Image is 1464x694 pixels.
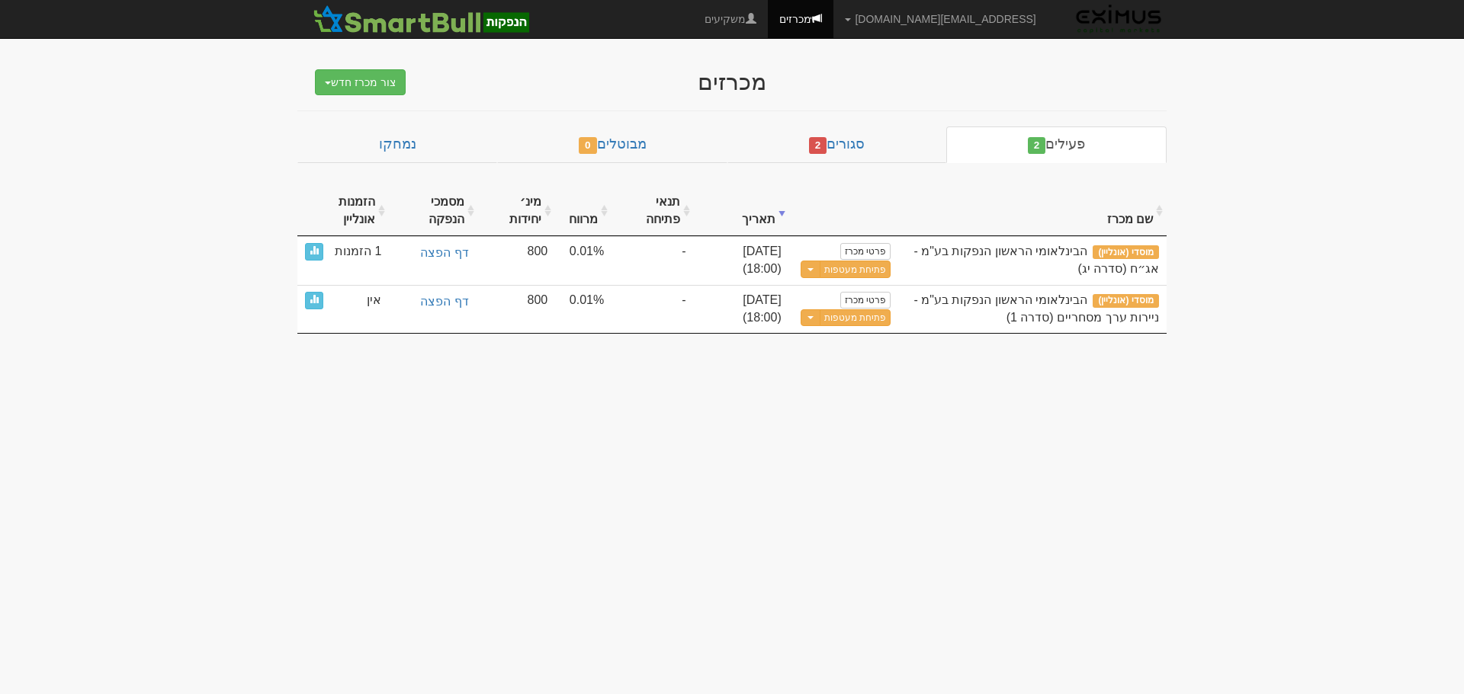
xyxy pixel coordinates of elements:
span: 2 [809,137,827,154]
th: מרווח : activate to sort column ascending [555,186,612,237]
th: תנאי פתיחה : activate to sort column ascending [612,186,693,237]
th: תאריך : activate to sort column ascending [694,186,789,237]
a: נמחקו [297,126,497,163]
td: 800 [478,236,556,285]
a: סגורים [727,126,946,163]
td: - [612,236,693,285]
td: [DATE] (18:00) [694,236,789,285]
span: 2 [1028,137,1046,154]
a: דף הפצה [396,243,470,264]
button: צור מכרז חדש [315,69,406,95]
td: - [612,285,693,334]
a: פרטי מכרז [840,243,891,260]
a: פעילים [946,126,1167,163]
td: 0.01% [555,285,612,334]
button: פתיחת מעטפות [820,261,891,278]
th: שם מכרז : activate to sort column ascending [898,186,1167,237]
th: הזמנות אונליין : activate to sort column ascending [297,186,389,237]
span: 1 הזמנות [335,243,381,261]
a: דף הפצה [396,292,470,312]
div: מכרזים [435,69,1029,94]
span: הבינלאומי הראשון הנפקות בע"מ - אג״ח (סדרה יג) [914,245,1160,275]
a: מבוטלים [497,126,727,163]
td: 0.01% [555,236,612,285]
span: אין [367,292,381,309]
span: מוסדי (אונליין) [1093,245,1159,259]
button: פתיחת מעטפות [820,309,891,327]
span: 0 [579,137,597,154]
span: הבינלאומי הראשון הנפקות בע"מ - ניירות ערך מסחריים (סדרה 1) [914,293,1160,324]
th: מינ׳ יחידות : activate to sort column ascending [478,186,556,237]
td: 800 [478,285,556,334]
span: מוסדי (אונליין) [1093,294,1159,308]
td: [DATE] (18:00) [694,285,789,334]
img: SmartBull Logo [309,4,533,34]
th: מסמכי הנפקה : activate to sort column ascending [389,186,477,237]
a: פרטי מכרז [840,292,891,309]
